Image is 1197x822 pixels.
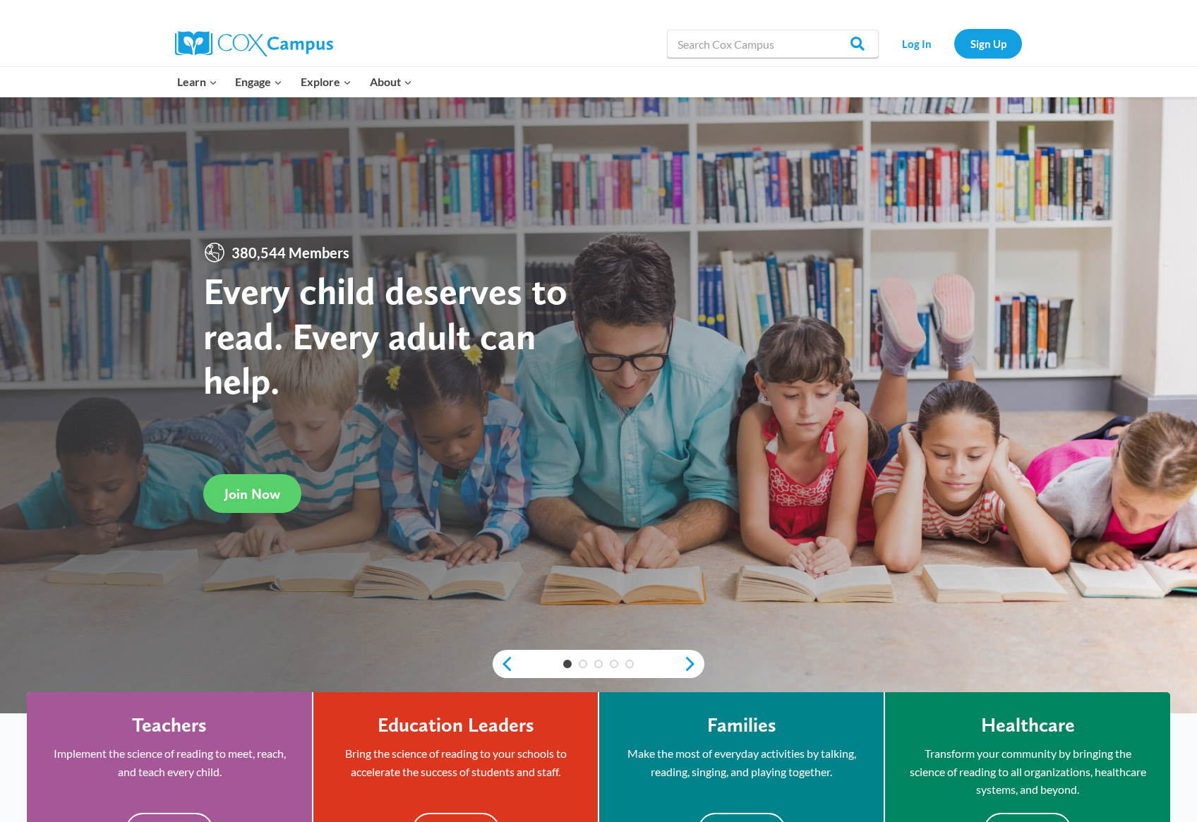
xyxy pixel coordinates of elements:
[954,29,1022,58] a: Sign Up
[168,67,421,97] nav: Primary Navigation
[493,655,514,672] a: previous
[683,655,704,672] a: next
[370,73,412,91] span: About
[886,29,947,58] a: Log In
[594,660,603,668] a: 3
[707,713,776,737] h4: Families
[203,268,567,403] strong: Every child deserves to read. Every adult can help.
[224,485,280,502] span: Join Now
[906,744,1149,799] p: Transform your community by bringing the science of reading to all organizations, healthcare syst...
[667,30,879,58] input: Search Cox Campus
[579,660,587,668] a: 2
[610,660,618,668] a: 4
[886,29,1022,58] nav: Secondary Navigation
[48,744,291,780] p: Implement the science of reading to meet, reach, and teach every child.
[378,713,534,737] h4: Education Leaders
[563,660,572,668] a: 1
[235,73,282,91] span: Engage
[175,31,333,56] img: Cox Campus
[493,650,704,678] div: content slider buttons
[177,73,217,91] span: Learn
[301,73,351,91] span: Explore
[226,241,355,264] span: 380,544 Members
[335,744,577,780] p: Bring the science of reading to your schools to accelerate the success of students and staff.
[625,660,634,668] a: 5
[981,713,1075,737] h4: Healthcare
[203,474,301,513] a: Join Now
[620,744,862,780] p: Make the most of everyday activities by talking, reading, singing, and playing together.
[132,713,207,737] h4: Teachers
